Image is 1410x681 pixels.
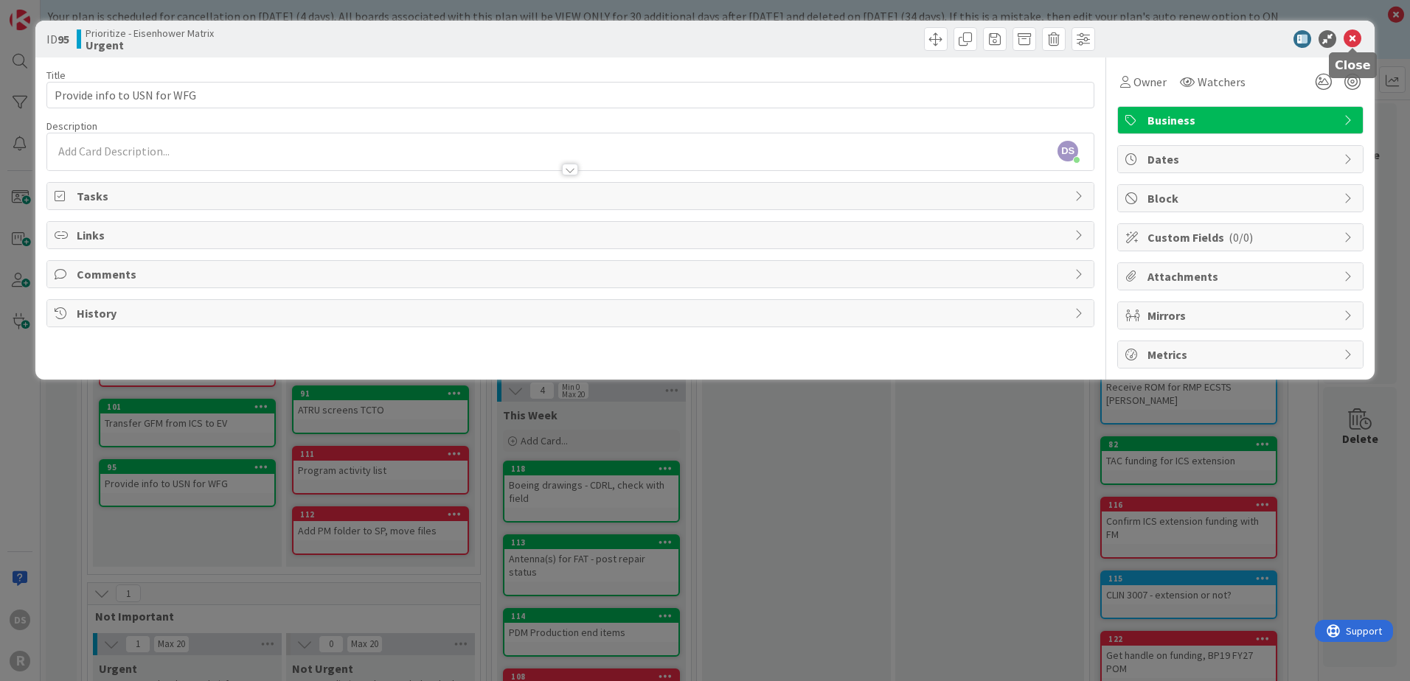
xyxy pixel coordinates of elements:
[1198,73,1246,91] span: Watchers
[1147,346,1336,363] span: Metrics
[1229,230,1253,245] span: ( 0/0 )
[86,39,214,51] b: Urgent
[77,265,1067,283] span: Comments
[1147,111,1336,129] span: Business
[86,27,214,39] span: Prioritize - Eisenhower Matrix
[46,30,69,48] span: ID
[1335,58,1371,72] h5: Close
[1133,73,1167,91] span: Owner
[1057,141,1078,161] span: DS
[31,2,67,20] span: Support
[1147,189,1336,207] span: Block
[58,32,69,46] b: 95
[77,187,1067,205] span: Tasks
[46,82,1094,108] input: type card name here...
[1147,150,1336,168] span: Dates
[1147,307,1336,324] span: Mirrors
[77,304,1067,322] span: History
[46,69,66,82] label: Title
[1147,228,1336,246] span: Custom Fields
[46,119,97,133] span: Description
[1147,268,1336,285] span: Attachments
[77,226,1067,244] span: Links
